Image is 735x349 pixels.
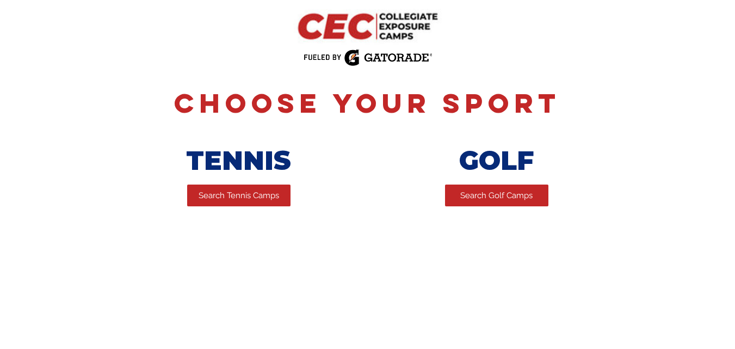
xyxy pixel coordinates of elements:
span: Choose Your Sport [174,86,561,120]
span: Search Tennis Camps [199,190,279,201]
img: CEC Logo Primary.png [284,4,451,48]
span: Search Golf Camps [460,190,533,201]
a: Search Golf Camps [445,185,548,206]
img: Fueled by Gatorade.png [303,49,432,66]
span: TENNIS [186,145,291,176]
span: GOLF [459,145,534,176]
a: Search Tennis Camps [187,185,291,206]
